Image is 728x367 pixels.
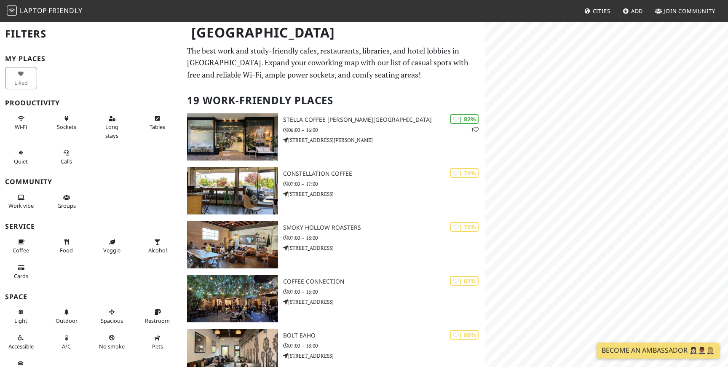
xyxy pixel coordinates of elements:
span: Friendly [48,6,82,15]
h3: Productivity [5,99,177,107]
h2: 19 Work-Friendly Places [187,88,480,113]
span: Smoke free [99,343,125,350]
a: Constellation Coffee | 74% Constellation Coffee 07:00 – 17:00 [STREET_ADDRESS] [182,167,485,214]
h3: Smoky Hollow Roasters [283,224,485,231]
span: Video/audio calls [61,158,72,165]
span: People working [8,202,34,209]
h3: BOLT EaHo [283,332,485,339]
button: A/C [51,331,83,353]
p: [STREET_ADDRESS] [283,244,485,252]
h3: Coffee Connection [283,278,485,285]
a: Smoky Hollow Roasters | 72% Smoky Hollow Roasters 07:00 – 18:00 [STREET_ADDRESS] [182,221,485,268]
a: Cities [581,3,614,19]
p: 07:00 – 15:00 [283,288,485,296]
button: Cards [5,261,37,283]
h3: Stella Coffee [PERSON_NAME][GEOGRAPHIC_DATA] [283,116,485,123]
span: Group tables [57,202,76,209]
button: Long stays [96,112,128,142]
p: [STREET_ADDRESS][PERSON_NAME] [283,136,485,144]
a: LaptopFriendly LaptopFriendly [7,4,83,19]
span: Coffee [13,246,29,254]
button: Tables [142,112,174,134]
a: Join Community [652,3,719,19]
div: | 72% [450,222,479,232]
button: Pets [142,331,174,353]
button: Outdoor [51,305,83,327]
div: | 60% [450,330,479,340]
span: Quiet [14,158,28,165]
button: Spacious [96,305,128,327]
button: No smoke [96,331,128,353]
p: [STREET_ADDRESS] [283,352,485,360]
button: Calls [51,146,83,168]
span: Pet friendly [152,343,163,350]
button: Groups [51,190,83,213]
img: Smoky Hollow Roasters [187,221,278,268]
button: Wi-Fi [5,112,37,134]
span: Veggie [103,246,120,254]
h3: My Places [5,55,177,63]
p: [STREET_ADDRESS] [283,298,485,306]
span: Spacious [101,317,123,324]
div: | 61% [450,276,479,286]
span: Restroom [145,317,170,324]
p: 1 [471,126,479,134]
img: LaptopFriendly [7,5,17,16]
p: [STREET_ADDRESS] [283,190,485,198]
span: Power sockets [57,123,76,131]
span: Laptop [20,6,47,15]
h3: Community [5,178,177,186]
img: Coffee Connection [187,275,278,322]
span: Alcohol [148,246,167,254]
span: Add [631,7,643,15]
span: Join Community [664,7,715,15]
h3: Constellation Coffee [283,170,485,177]
div: | 82% [450,114,479,124]
span: Air conditioned [62,343,71,350]
h1: [GEOGRAPHIC_DATA] [185,21,484,44]
p: 07:00 – 18:00 [283,234,485,242]
h3: Space [5,293,177,301]
span: Credit cards [14,272,28,280]
h2: Filters [5,21,177,47]
p: 07:00 – 18:00 [283,342,485,350]
span: Long stays [105,123,118,139]
button: Accessible [5,331,37,353]
button: Veggie [96,235,128,257]
img: Stella Coffee Beverly Hills [187,113,278,161]
p: The best work and study-friendly cafes, restaurants, libraries, and hotel lobbies in [GEOGRAPHIC_... [187,45,480,81]
span: Food [60,246,73,254]
a: Stella Coffee Beverly Hills | 82% 1 Stella Coffee [PERSON_NAME][GEOGRAPHIC_DATA] 06:00 – 16:00 [S... [182,113,485,161]
button: Sockets [51,112,83,134]
button: Light [5,305,37,327]
a: Become an Ambassador 🤵🏻‍♀️🤵🏾‍♂️🤵🏼‍♀️ [597,343,720,359]
img: Constellation Coffee [187,167,278,214]
button: Alcohol [142,235,174,257]
span: Stable Wi-Fi [15,123,27,131]
span: Outdoor area [56,317,78,324]
span: Accessible [8,343,34,350]
span: Natural light [14,317,27,324]
button: Restroom [142,305,174,327]
span: Work-friendly tables [150,123,165,131]
div: | 74% [450,168,479,178]
button: Food [51,235,83,257]
p: 07:00 – 17:00 [283,180,485,188]
button: Quiet [5,146,37,168]
button: Work vibe [5,190,37,213]
p: 06:00 – 16:00 [283,126,485,134]
h3: Service [5,222,177,230]
button: Coffee [5,235,37,257]
a: Coffee Connection | 61% Coffee Connection 07:00 – 15:00 [STREET_ADDRESS] [182,275,485,322]
a: Add [619,3,647,19]
span: Cities [593,7,610,15]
